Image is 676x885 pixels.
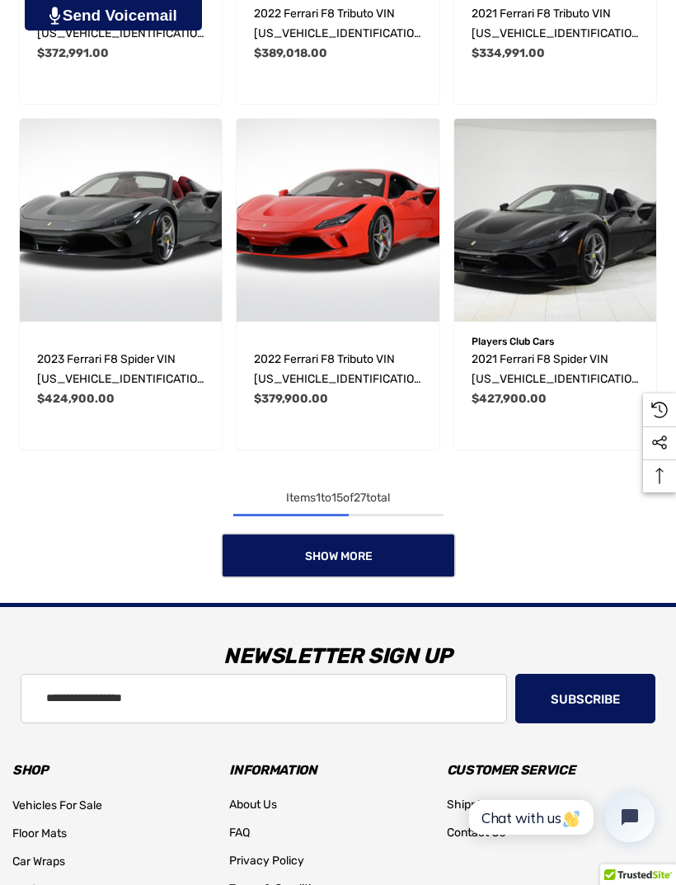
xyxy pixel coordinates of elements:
[447,759,664,782] h3: Customer Service
[37,392,115,406] span: $424,900.00
[472,350,639,389] a: 2021 Ferrari F8 Spider VIN ZFF93LMAXM0261002,$427,900.00
[254,7,414,60] span: 2022 Ferrari F8 Tributo VIN [US_VEHICLE_IDENTIFICATION_NUMBER]
[447,798,547,812] span: Shipping & Returns
[12,488,664,508] div: Items to of total
[451,779,669,856] iframe: Tidio Chat
[643,468,676,484] svg: Top
[454,119,656,321] a: 2021 Ferrari F8 Spider VIN ZFF93LMAXM0261002,$427,900.00
[37,46,109,60] span: $372,991.00
[447,826,505,840] span: Contact Us
[237,119,439,321] img: For Sale 2022 Ferrari F8 Tributo VIN ZFF92LLA5N0282815
[12,820,67,848] a: Floor Mats
[472,4,639,44] a: 2021 Ferrari F8 Tributo VIN ZFF92LLA6M0268629,$334,991.00
[254,350,421,389] a: 2022 Ferrari F8 Tributo VIN ZFF92LLA5N0282815,$379,900.00
[472,352,631,406] span: 2021 Ferrari F8 Spider VIN [US_VEHICLE_IDENTIFICATION_NUMBER]
[229,854,304,868] span: Privacy Policy
[515,674,655,723] button: Subscribe
[354,491,366,505] span: 27
[472,392,547,406] span: $427,900.00
[37,350,204,389] a: 2023 Ferrari F8 Spider VIN ZFF93LMA2P0296850,$424,900.00
[447,791,547,819] a: Shipping & Returns
[331,491,343,505] span: 15
[12,488,664,578] nav: pagination
[221,533,456,578] a: Show More
[447,819,505,847] a: Contact Us
[304,549,372,563] span: Show More
[12,759,229,782] h3: Shop
[254,392,328,406] span: $379,900.00
[37,7,197,60] span: 2022 Ferrari F8 Spider VIN [US_VEHICLE_IDENTIFICATION_NUMBER]
[12,798,102,812] span: Vehicles For Sale
[229,759,446,782] h3: Information
[12,792,102,820] a: Vehicles For Sale
[254,4,421,44] a: 2022 Ferrari F8 Tributo VIN ZFF92LLA1N0275568,$389,018.00
[229,798,277,812] span: About Us
[12,854,65,869] span: Car Wraps
[316,491,321,505] span: 1
[651,435,668,451] svg: Social Media
[472,7,631,60] span: 2021 Ferrari F8 Tributo VIN [US_VEHICLE_IDENTIFICATION_NUMBER]
[229,791,277,819] a: About Us
[229,826,250,840] span: FAQ
[254,352,414,406] span: 2022 Ferrari F8 Tributo VIN [US_VEHICLE_IDENTIFICATION_NUMBER]
[254,46,327,60] span: $389,018.00
[12,848,65,876] a: Car Wraps
[12,826,67,840] span: Floor Mats
[651,402,668,418] svg: Recently Viewed
[37,352,197,406] span: 2023 Ferrari F8 Spider VIN [US_VEHICLE_IDENTIFICATION_NUMBER]
[229,847,304,875] a: Privacy Policy
[472,46,545,60] span: $334,991.00
[20,119,222,321] a: 2023 Ferrari F8 Spider VIN ZFF93LMA2P0296850,$424,900.00
[472,331,639,352] p: Players Club Cars
[49,7,60,25] img: PjwhLS0gR2VuZXJhdG9yOiBHcmF2aXQuaW8gLS0+PHN2ZyB4bWxucz0iaHR0cDovL3d3dy53My5vcmcvMjAwMC9zdmciIHhtb...
[20,119,222,321] img: For Sale 2023 Ferrari F8 Spider VIN ZFF93LMA2P0296850
[12,632,664,681] h3: Newsletter Sign Up
[229,819,250,847] a: FAQ
[454,119,656,321] img: For Sale 2021 Ferrari F8 Spider VIN ZFF93LMAXM0261002
[237,119,439,321] a: 2022 Ferrari F8 Tributo VIN ZFF92LLA5N0282815,$379,900.00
